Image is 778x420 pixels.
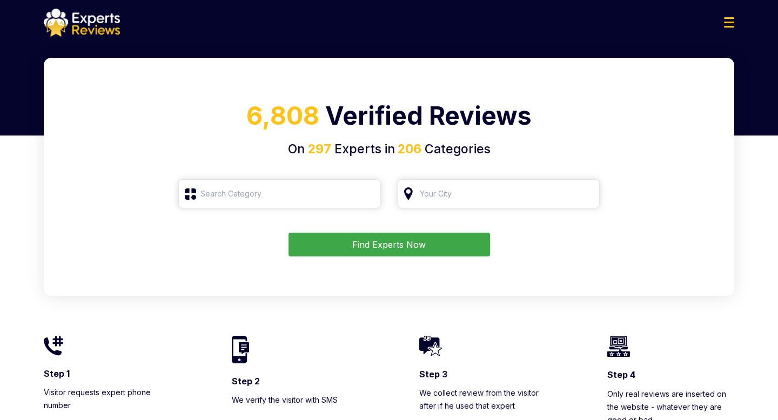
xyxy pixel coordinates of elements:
img: Menu Icon [724,17,734,28]
h4: On Experts in Categories [57,140,721,159]
h3: Step 4 [607,369,735,381]
img: logo [44,9,120,37]
h3: Step 1 [44,368,171,380]
span: 297 [308,141,331,157]
span: 6,808 [246,100,319,131]
button: Find Experts Now [289,233,490,256]
img: homeIcon2 [232,336,249,363]
h3: Step 3 [419,368,547,380]
input: Your City [398,179,600,208]
img: homeIcon4 [607,336,630,357]
h3: Step 2 [232,375,359,387]
img: homeIcon1 [44,336,63,356]
p: Visitor requests expert phone number [44,386,171,412]
input: Search Category [178,179,381,208]
p: We collect review from the visitor after if he used that expert [419,387,547,412]
h1: Verified Reviews [57,97,721,140]
img: homeIcon3 [419,336,442,356]
p: We verify the visitor with SMS [232,394,359,407]
span: 206 [395,141,421,157]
